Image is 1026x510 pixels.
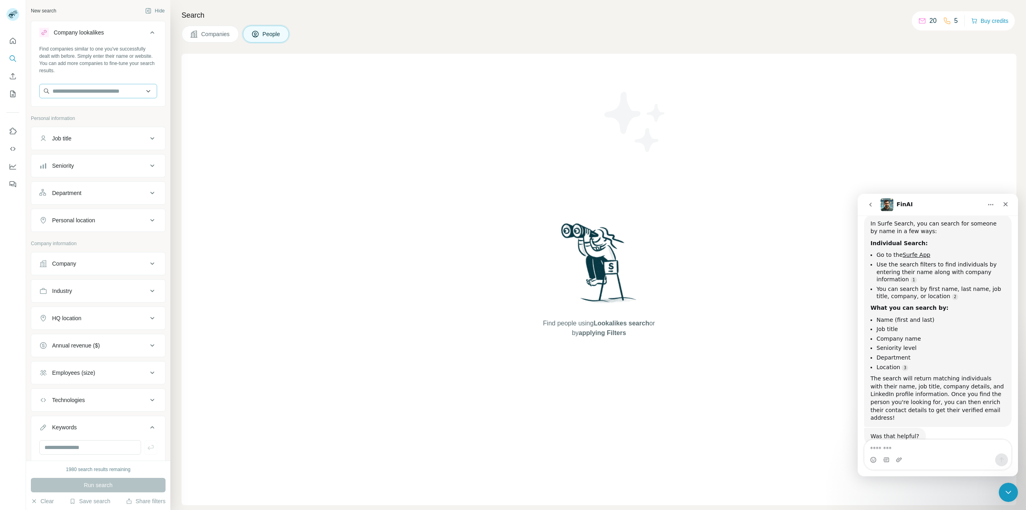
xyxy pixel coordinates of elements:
[599,86,671,158] img: Surfe Illustration - Stars
[201,30,230,38] span: Companies
[52,134,71,142] div: Job title
[929,16,937,26] p: 20
[971,15,1008,26] button: Buy credits
[139,5,170,17] button: Hide
[6,124,19,138] button: Use Surfe on LinkedIn
[182,10,1016,21] h4: Search
[6,34,19,48] button: Quick start
[999,483,1018,502] iframe: Intercom live chat
[31,211,165,230] button: Personal location
[31,281,165,301] button: Industry
[31,418,165,440] button: Keywords
[31,129,165,148] button: Job title
[6,142,19,156] button: Use Surfe API
[52,189,81,197] div: Department
[31,115,166,122] p: Personal information
[535,319,663,338] span: Find people using or by
[31,390,165,410] button: Technologies
[31,336,165,355] button: Annual revenue ($)
[66,466,131,473] div: 1980 search results remaining
[54,28,104,37] div: Company lookalikes
[557,221,641,311] img: Surfe Illustration - Woman searching with binoculars
[52,396,85,404] div: Technologies
[31,7,56,14] div: New search
[52,341,100,349] div: Annual revenue ($)
[126,497,166,505] button: Share filters
[31,23,165,45] button: Company lookalikes
[31,309,165,328] button: HQ location
[31,240,166,247] p: Company information
[6,69,19,83] button: Enrich CSV
[858,194,1018,476] iframe: Intercom live chat
[69,497,110,505] button: Save search
[6,87,19,101] button: My lists
[52,314,81,322] div: HQ location
[594,320,649,327] span: Lookalikes search
[52,369,95,377] div: Employees (size)
[52,260,76,268] div: Company
[31,156,165,175] button: Seniority
[39,45,157,74] div: Find companies similar to one you've successfully dealt with before. Simply enter their name or w...
[52,162,74,170] div: Seniority
[31,183,165,203] button: Department
[31,254,165,273] button: Company
[579,329,626,336] span: applying Filters
[6,159,19,174] button: Dashboard
[263,30,281,38] span: People
[31,497,54,505] button: Clear
[31,363,165,382] button: Employees (size)
[52,423,77,431] div: Keywords
[6,51,19,66] button: Search
[6,177,19,191] button: Feedback
[52,287,72,295] div: Industry
[954,16,958,26] p: 5
[52,216,95,224] div: Personal location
